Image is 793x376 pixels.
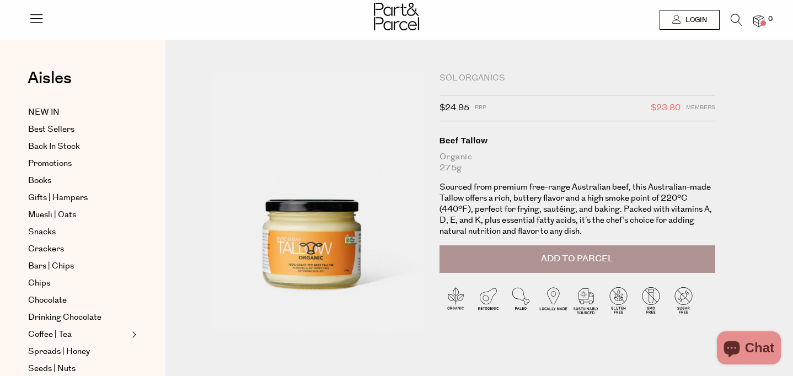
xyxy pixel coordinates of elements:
[714,331,784,367] inbox-online-store-chat: Shopify online store chat
[28,294,67,307] span: Chocolate
[28,328,72,341] span: Coffee | Tea
[28,123,128,136] a: Best Sellers
[440,284,472,316] img: P_P-ICONS-Live_Bec_V11_Organic.svg
[28,243,64,256] span: Crackers
[541,253,613,265] span: Add to Parcel
[660,10,720,30] a: Login
[28,106,60,119] span: NEW IN
[28,243,128,256] a: Crackers
[753,15,764,26] a: 0
[765,14,775,24] span: 0
[28,328,128,341] a: Coffee | Tea
[28,66,72,90] span: Aisles
[440,245,715,273] button: Add to Parcel
[686,101,715,115] span: Members
[28,345,90,358] span: Spreads | Honey
[199,73,423,337] img: Beef Tallow
[28,157,72,170] span: Promotions
[28,208,128,222] a: Muesli | Oats
[28,260,74,273] span: Bars | Chips
[28,345,128,358] a: Spreads | Honey
[28,208,76,222] span: Muesli | Oats
[440,135,715,146] div: Beef Tallow
[374,3,419,30] img: Part&Parcel
[28,157,128,170] a: Promotions
[440,73,715,84] div: Sol Organics
[683,15,707,25] span: Login
[28,311,101,324] span: Drinking Chocolate
[28,174,128,187] a: Books
[28,106,128,119] a: NEW IN
[440,101,469,115] span: $24.95
[440,152,715,174] div: Organic 275g
[28,225,128,239] a: Snacks
[505,284,537,316] img: P_P-ICONS-Live_Bec_V11_Paleo.svg
[475,101,486,115] span: RRP
[472,284,505,316] img: P_P-ICONS-Live_Bec_V11_Ketogenic.svg
[129,328,137,341] button: Expand/Collapse Coffee | Tea
[28,277,50,290] span: Chips
[28,123,74,136] span: Best Sellers
[28,174,51,187] span: Books
[28,191,128,205] a: Gifts | Hampers
[602,284,635,316] img: P_P-ICONS-Live_Bec_V11_Gluten_Free.svg
[537,284,570,316] img: P_P-ICONS-Live_Bec_V11_Locally_Made_2.svg
[28,225,56,239] span: Snacks
[28,140,128,153] a: Back In Stock
[667,284,700,316] img: P_P-ICONS-Live_Bec_V11_Sugar_Free.svg
[440,182,715,237] p: Sourced from premium free-range Australian beef, this Australian-made Tallow offers a rich, butte...
[28,362,76,375] span: Seeds | Nuts
[635,284,667,316] img: P_P-ICONS-Live_Bec_V11_GMO_Free.svg
[28,260,128,273] a: Bars | Chips
[28,362,128,375] a: Seeds | Nuts
[28,277,128,290] a: Chips
[651,101,681,115] span: $23.80
[28,140,80,153] span: Back In Stock
[28,311,128,324] a: Drinking Chocolate
[28,294,128,307] a: Chocolate
[28,191,88,205] span: Gifts | Hampers
[28,70,72,98] a: Aisles
[570,284,602,316] img: P_P-ICONS-Live_Bec_V11_Sustainable_Sourced.svg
